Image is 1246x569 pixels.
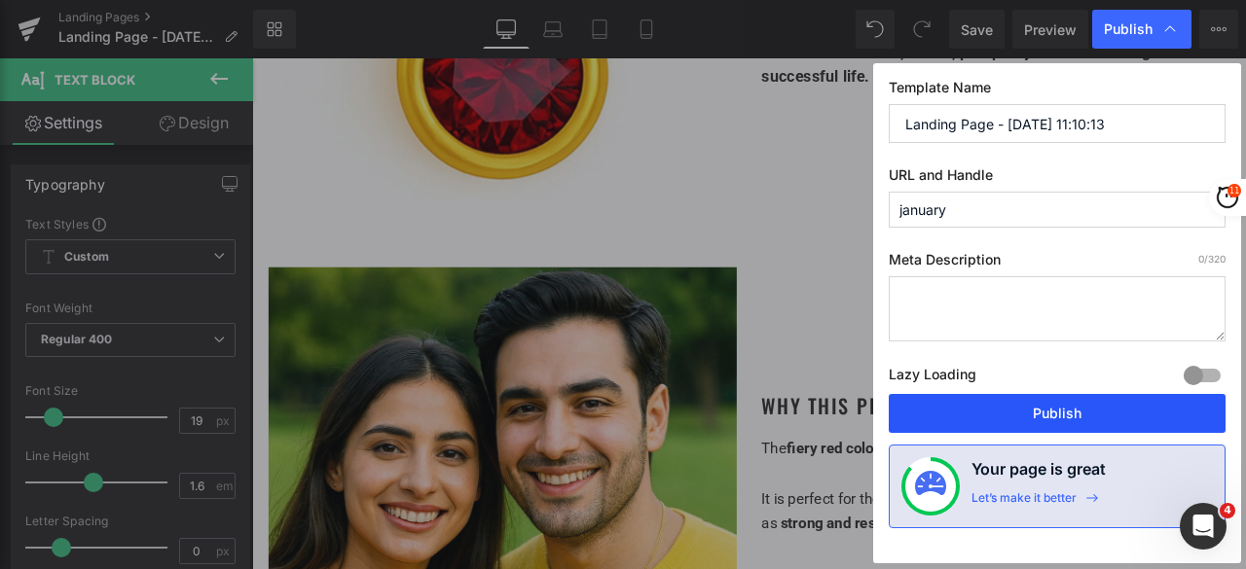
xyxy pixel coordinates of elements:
[1198,253,1204,265] span: 0
[634,452,812,473] span: fiery red color pendant
[889,166,1226,192] label: URL and Handle
[1198,253,1226,265] span: /320
[1220,503,1235,518] span: 4
[1104,20,1153,38] span: Publish
[971,490,1077,516] div: Let’s make it better
[604,452,1043,473] span: The reflects and .
[915,471,946,502] img: onboarding-status.svg
[604,394,1158,429] h1: Why This Pendant for Your Date of Birth ?
[626,541,779,561] span: strong and resilient
[971,452,1038,473] span: strength
[889,362,976,394] label: Lazy Loading
[889,79,1226,104] label: Template Name
[604,512,1120,561] span: It is perfect for the people born with your date of birth who are seen as .
[971,457,1106,490] h4: Your page is great
[889,394,1226,433] button: Publish
[878,452,938,473] span: warmth
[889,251,1226,276] label: Meta Description
[1180,503,1227,550] iframe: Intercom live chat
